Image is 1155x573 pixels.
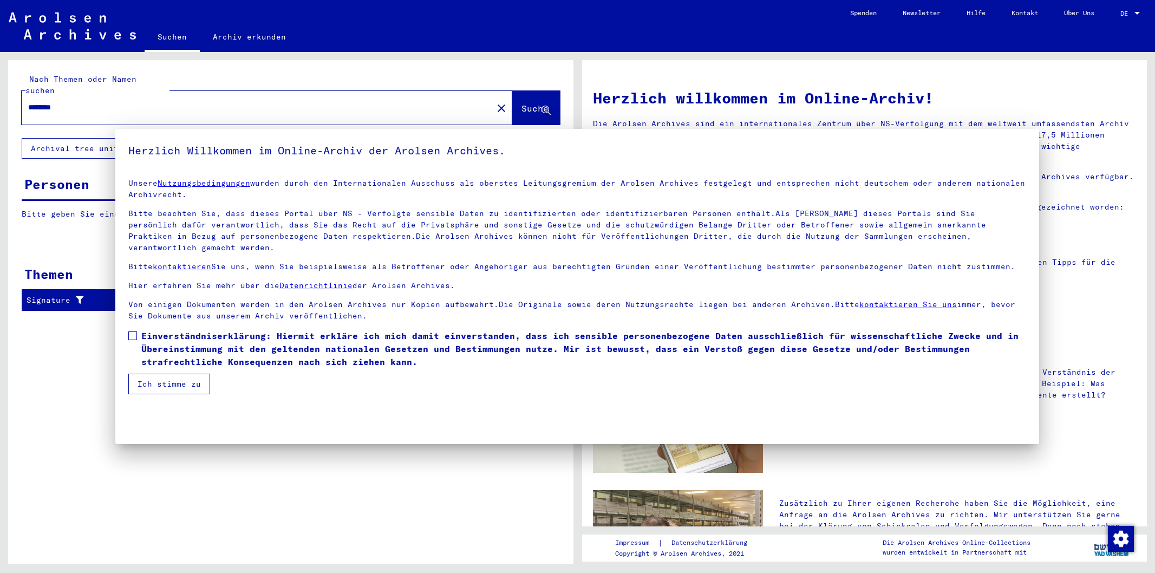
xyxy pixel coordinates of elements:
[141,329,1026,368] span: Einverständniserklärung: Hiermit erkläre ich mich damit einverstanden, dass ich sensible personen...
[1108,526,1134,552] img: Zustimmung ändern
[128,299,1026,322] p: Von einigen Dokumenten werden in den Arolsen Archives nur Kopien aufbewahrt.Die Originale sowie d...
[128,142,1026,159] h5: Herzlich Willkommen im Online-Archiv der Arolsen Archives.
[279,281,353,290] a: Datenrichtlinie
[128,208,1026,253] p: Bitte beachten Sie, dass dieses Portal über NS - Verfolgte sensible Daten zu identifizierten oder...
[128,178,1026,200] p: Unsere wurden durch den Internationalen Ausschuss als oberstes Leitungsgremium der Arolsen Archiv...
[158,178,250,188] a: Nutzungsbedingungen
[859,299,957,309] a: kontaktieren Sie uns
[128,374,210,394] button: Ich stimme zu
[128,280,1026,291] p: Hier erfahren Sie mehr über die der Arolsen Archives.
[153,262,211,271] a: kontaktieren
[128,261,1026,272] p: Bitte Sie uns, wenn Sie beispielsweise als Betroffener oder Angehöriger aus berechtigten Gründen ...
